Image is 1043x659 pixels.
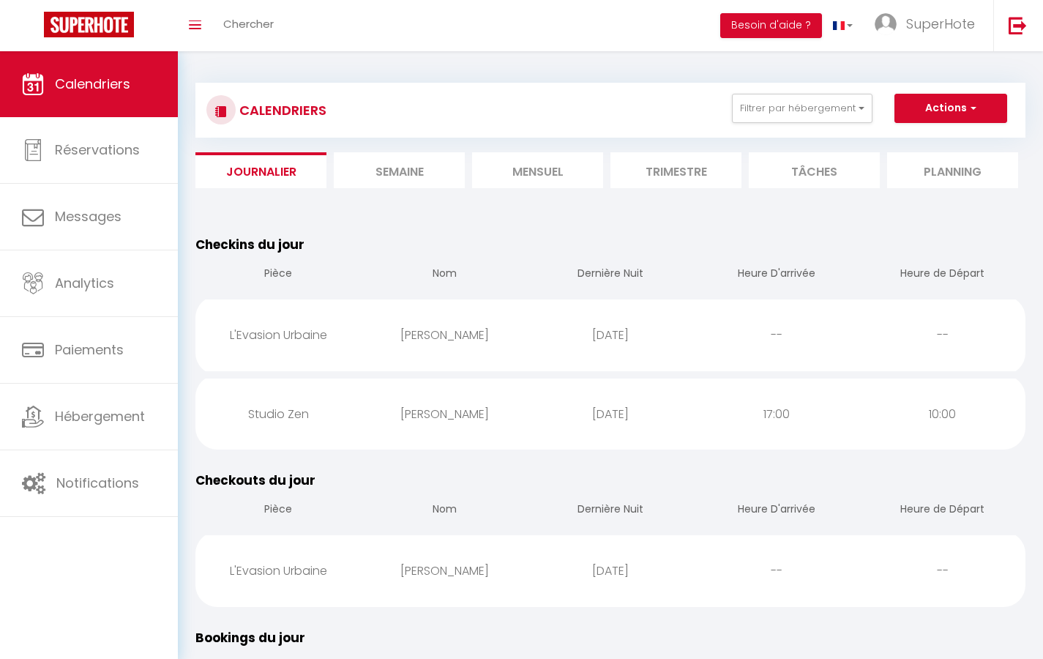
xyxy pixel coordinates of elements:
[195,547,362,595] div: L'Evasion Urbaine
[887,152,1018,188] li: Planning
[12,6,56,50] button: Ouvrir le widget de chat LiveChat
[1009,16,1027,34] img: logout
[693,547,859,595] div: --
[195,152,326,188] li: Journalier
[55,407,145,425] span: Hébergement
[195,629,305,647] span: Bookings du jour
[528,254,694,296] th: Dernière Nuit
[732,94,872,123] button: Filtrer par hébergement
[55,207,122,226] span: Messages
[362,254,528,296] th: Nom
[749,152,880,188] li: Tâches
[362,547,528,595] div: [PERSON_NAME]
[720,13,822,38] button: Besoin d'aide ?
[859,254,1025,296] th: Heure de Départ
[55,75,130,93] span: Calendriers
[362,490,528,532] th: Nom
[195,472,315,489] span: Checkouts du jour
[693,254,859,296] th: Heure D'arrivée
[859,390,1025,438] div: 10:00
[528,311,694,359] div: [DATE]
[55,274,114,292] span: Analytics
[195,390,362,438] div: Studio Zen
[55,141,140,159] span: Réservations
[195,311,362,359] div: L'Evasion Urbaine
[195,254,362,296] th: Pièce
[693,311,859,359] div: --
[906,15,975,33] span: SuperHote
[528,547,694,595] div: [DATE]
[472,152,603,188] li: Mensuel
[362,390,528,438] div: [PERSON_NAME]
[236,94,326,127] h3: CALENDRIERS
[528,390,694,438] div: [DATE]
[528,490,694,532] th: Dernière Nuit
[223,16,274,31] span: Chercher
[859,490,1025,532] th: Heure de Départ
[693,490,859,532] th: Heure D'arrivée
[859,311,1025,359] div: --
[195,490,362,532] th: Pièce
[610,152,741,188] li: Trimestre
[362,311,528,359] div: [PERSON_NAME]
[875,13,897,35] img: ...
[195,236,304,253] span: Checkins du jour
[334,152,465,188] li: Semaine
[859,547,1025,595] div: --
[894,94,1007,123] button: Actions
[693,390,859,438] div: 17:00
[56,474,139,492] span: Notifications
[55,340,124,359] span: Paiements
[44,12,134,37] img: Super Booking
